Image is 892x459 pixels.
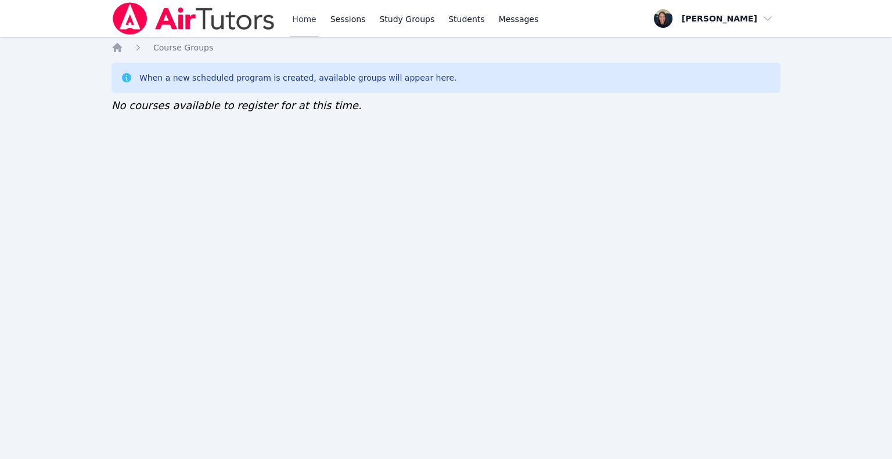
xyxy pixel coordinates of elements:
[111,99,362,111] span: No courses available to register for at this time.
[139,72,457,84] div: When a new scheduled program is created, available groups will appear here.
[153,42,213,53] a: Course Groups
[499,13,539,25] span: Messages
[111,42,780,53] nav: Breadcrumb
[111,2,276,35] img: Air Tutors
[153,43,213,52] span: Course Groups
